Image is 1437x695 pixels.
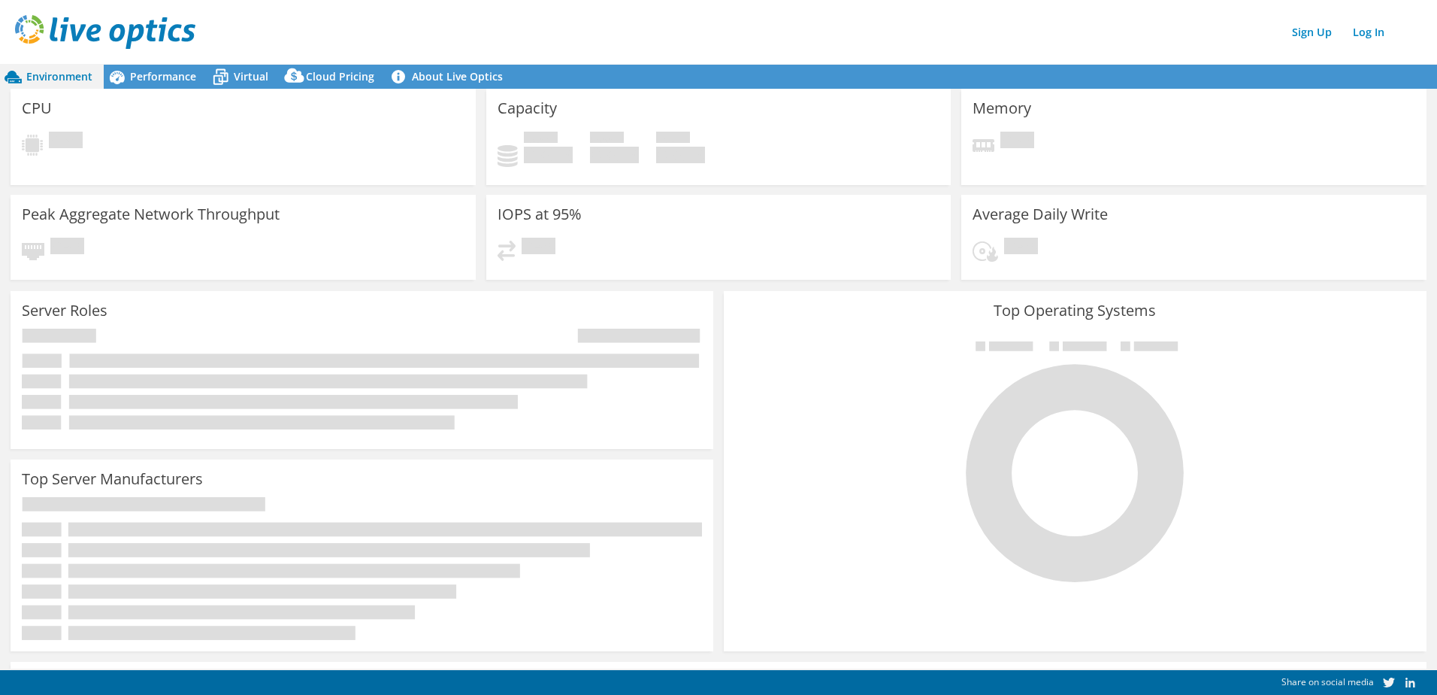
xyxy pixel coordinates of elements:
[1000,132,1034,152] span: Pending
[498,206,582,223] h3: IOPS at 95%
[22,471,203,487] h3: Top Server Manufacturers
[590,147,639,163] h4: 0 GiB
[1281,675,1374,688] span: Share on social media
[524,132,558,147] span: Used
[130,69,196,83] span: Performance
[1345,21,1392,43] a: Log In
[656,147,705,163] h4: 0 GiB
[973,100,1031,117] h3: Memory
[386,65,514,89] a: About Live Optics
[524,147,573,163] h4: 0 GiB
[22,302,107,319] h3: Server Roles
[973,206,1108,223] h3: Average Daily Write
[50,238,84,258] span: Pending
[656,132,690,147] span: Total
[1284,21,1339,43] a: Sign Up
[735,302,1415,319] h3: Top Operating Systems
[234,69,268,83] span: Virtual
[498,100,557,117] h3: Capacity
[306,69,374,83] span: Cloud Pricing
[522,238,555,258] span: Pending
[1004,238,1038,258] span: Pending
[22,206,280,223] h3: Peak Aggregate Network Throughput
[22,100,52,117] h3: CPU
[49,132,83,152] span: Pending
[26,69,92,83] span: Environment
[590,132,624,147] span: Free
[15,15,195,49] img: live_optics_svg.svg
